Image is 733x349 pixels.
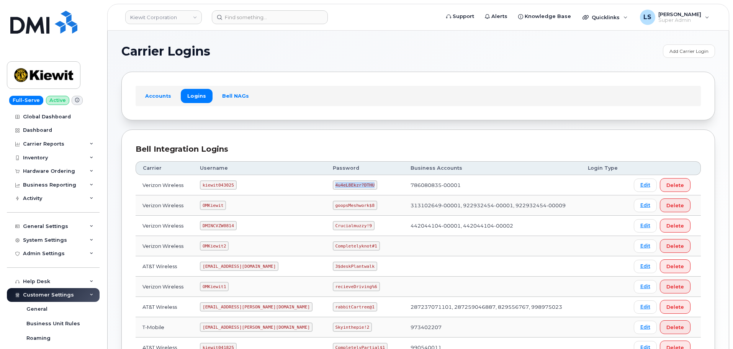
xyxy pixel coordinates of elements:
button: Delete [660,219,690,233]
a: Edit [634,321,657,334]
a: Edit [634,280,657,293]
td: 786080835-00001 [404,175,581,195]
button: Delete [660,239,690,253]
span: Delete [666,324,684,331]
code: kiewit043025 [200,180,236,190]
th: Password [326,161,404,175]
td: Verizon Wireless [136,195,193,216]
code: [EMAIL_ADDRESS][DOMAIN_NAME] [200,262,278,271]
td: 313102649-00001, 922932454-00001, 922932454-00009 [404,195,581,216]
button: Delete [660,178,690,192]
code: Completelyknot#1 [333,241,380,251]
iframe: Messenger Launcher [700,316,727,343]
code: recieveDriving%6 [333,282,380,291]
div: Bell Integration Logins [136,144,701,155]
code: 4u4eL8Ekzr?DTHU [333,180,377,190]
span: Delete [666,222,684,229]
td: Verizon Wireless [136,236,193,256]
a: Edit [634,219,657,233]
code: OMKiewit1 [200,282,229,291]
a: Add Carrier Login [663,44,715,58]
span: Delete [666,242,684,250]
th: Username [193,161,326,175]
td: 973402207 [404,317,581,338]
code: DMINCVZW0814 [200,221,236,230]
code: goopsMeshwork$8 [333,201,377,210]
button: Delete [660,198,690,212]
code: OMKiewit2 [200,241,229,251]
td: Verizon Wireless [136,277,193,297]
span: Carrier Logins [121,46,210,57]
td: T-Mobile [136,317,193,338]
button: Delete [660,320,690,334]
a: Edit [634,179,657,192]
a: Logins [181,89,213,103]
span: Delete [666,202,684,209]
td: AT&T Wireless [136,297,193,317]
code: Skyinthepie!2 [333,323,372,332]
td: Verizon Wireless [136,216,193,236]
a: Bell NAGs [216,89,255,103]
code: [EMAIL_ADDRESS][PERSON_NAME][DOMAIN_NAME] [200,323,313,332]
td: AT&T Wireless [136,256,193,277]
button: Delete [660,300,690,314]
span: Delete [666,182,684,189]
a: Accounts [139,89,178,103]
button: Delete [660,259,690,273]
th: Business Accounts [404,161,581,175]
span: Delete [666,303,684,311]
th: Carrier [136,161,193,175]
a: Edit [634,260,657,273]
span: Delete [666,283,684,290]
code: [EMAIL_ADDRESS][PERSON_NAME][DOMAIN_NAME] [200,302,313,311]
a: Edit [634,239,657,253]
code: Crucialmuzzy!9 [333,221,375,230]
button: Delete [660,280,690,293]
code: OMKiewit [200,201,226,210]
th: Login Type [581,161,627,175]
code: 3$deskPlantwalk [333,262,377,271]
td: Verizon Wireless [136,175,193,195]
span: Delete [666,263,684,270]
a: Edit [634,300,657,314]
td: 287237071101, 287259046887, 829556767, 998975023 [404,297,581,317]
code: rabbitCartree@1 [333,302,377,311]
a: Edit [634,199,657,212]
td: 442044104-00001, 442044104-00002 [404,216,581,236]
